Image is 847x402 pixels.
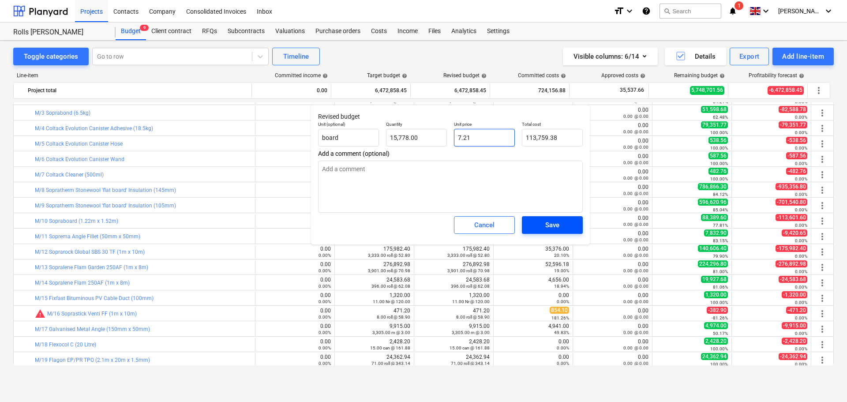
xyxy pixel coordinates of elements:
[319,330,331,335] small: 0.00%
[577,184,648,196] div: 0.00
[197,23,222,40] a: RFQs
[698,199,728,206] span: 596,620.96
[318,121,379,129] p: Unit (optional)
[817,169,828,180] span: More actions
[452,330,490,335] small: 3,305.00 m @ 3.00
[623,222,648,227] small: 0.00 @ 0.00
[35,172,104,178] a: M/7 Coltack Cleaner (500ml)
[319,299,331,304] small: 0.00%
[259,122,331,135] div: 0.00
[259,277,331,289] div: 0.00
[554,330,569,335] small: 49.83%
[24,51,78,62] div: Toggle categories
[259,184,331,196] div: 0.00
[768,86,804,94] span: -6,472,858.45
[35,203,176,209] a: M/9 Sopratherm Stonewool 'flat board' Insulation (105mm)
[577,338,648,351] div: 0.00
[795,300,807,305] small: 0.00%
[817,293,828,304] span: More actions
[371,354,410,366] div: 24,362.94
[675,51,716,62] div: Details
[623,361,648,366] small: 0.00 @ 0.00
[817,108,828,118] span: More actions
[146,23,197,40] div: Client contract
[318,112,583,121] p: Revised budget
[259,230,331,243] div: 0.00
[704,229,728,237] span: 7,832.90
[443,72,487,79] div: Revised budget
[772,48,834,65] button: Add line-item
[259,169,331,181] div: 0.00
[451,354,490,366] div: 24,362.94
[712,316,728,320] small: -81.26%
[454,121,515,129] p: Unit price
[735,1,743,10] span: 1
[577,122,648,135] div: 0.00
[35,218,118,224] a: M/10 Sopraboard (1.22m x 1.52m)
[452,299,490,304] small: 11.00 Nr @ 120.00
[35,233,140,240] a: M/11 Soprema Angle Fillet (50mm x 50mm)
[497,261,569,274] div: 52,596.18
[35,156,124,162] a: M/6 Coltack Evolution Canister Wand
[713,223,728,228] small: 77.81%
[698,260,728,267] span: 224,296.80
[35,110,90,116] a: M/3 Soprabond (6.5kg)
[47,311,137,317] a: M/16 Soprastick Venti FF (1m x 10m)
[482,23,515,40] a: Settings
[713,207,728,212] small: 85.04%
[623,207,648,211] small: 0.00 @ 0.00
[368,268,410,273] small: 3,901.00 roll @ 70.98
[803,360,847,402] iframe: Chat Widget
[454,216,515,234] button: Cancel
[601,72,645,79] div: Approved costs
[701,276,728,283] span: 19,927.68
[35,264,148,271] a: M/13 Sopralene Flam Garden 250AF (1m x 8m)
[638,73,645,79] span: help
[795,161,807,166] small: 0.00%
[795,254,807,259] small: 0.00%
[497,246,569,258] div: 35,376.00
[270,23,310,40] a: Valuations
[494,83,566,98] div: 724,156.88
[35,141,123,147] a: M/5 Coltack Evolution Canister Hose
[447,253,490,258] small: 3,333.00 roll @ 52.80
[259,107,331,119] div: 0.00
[713,238,728,243] small: 83.15%
[708,168,728,175] span: 482.76
[782,338,807,345] span: -2,428.20
[701,106,728,113] span: 51,598.68
[795,316,807,320] small: 0.00%
[690,86,724,94] span: 5,748,701.56
[368,261,410,274] div: 276,892.98
[452,292,490,304] div: 1,320.00
[710,346,728,351] small: 100.00%
[452,323,490,335] div: 9,915.00
[497,292,569,304] div: 0.00
[318,150,583,157] span: Add a comment (optional)
[554,253,569,258] small: 20.10%
[370,346,410,350] small: 15.00 can @ 161.88
[319,253,331,258] small: 0.00%
[283,51,309,62] div: Timeline
[623,330,648,335] small: 0.00 @ 0.00
[817,185,828,195] span: More actions
[577,169,648,181] div: 0.00
[319,268,331,273] small: 0.00%
[749,72,804,79] div: Profitability forecast
[663,8,671,15] span: search
[786,168,807,175] span: -482.76
[310,23,366,40] a: Purchase orders
[623,346,648,350] small: 0.00 @ 0.00
[704,322,728,329] span: 4,974.00
[710,161,728,166] small: 100.00%
[642,6,651,16] i: Knowledge base
[782,291,807,298] span: -1,320.00
[797,73,804,79] span: help
[259,138,331,150] div: 0.00
[779,276,807,283] span: -24,583.68
[35,326,150,332] a: M/17 Galvanised Metal Angle (150mm x 50mm)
